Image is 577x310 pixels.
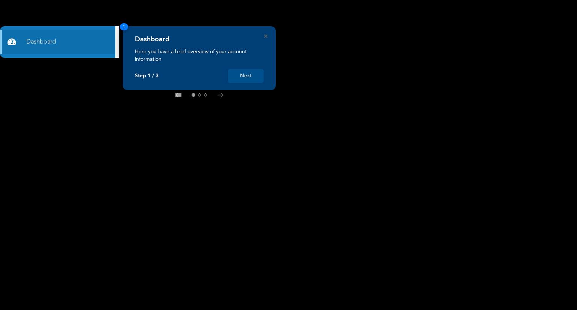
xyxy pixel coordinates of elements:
h4: Dashboard [135,35,169,44]
span: 1 [120,23,128,30]
p: Step 1 / 3 [135,73,159,79]
p: Here you have a brief overview of your account information [135,48,264,63]
button: Next [228,69,264,83]
button: Close [264,35,267,38]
